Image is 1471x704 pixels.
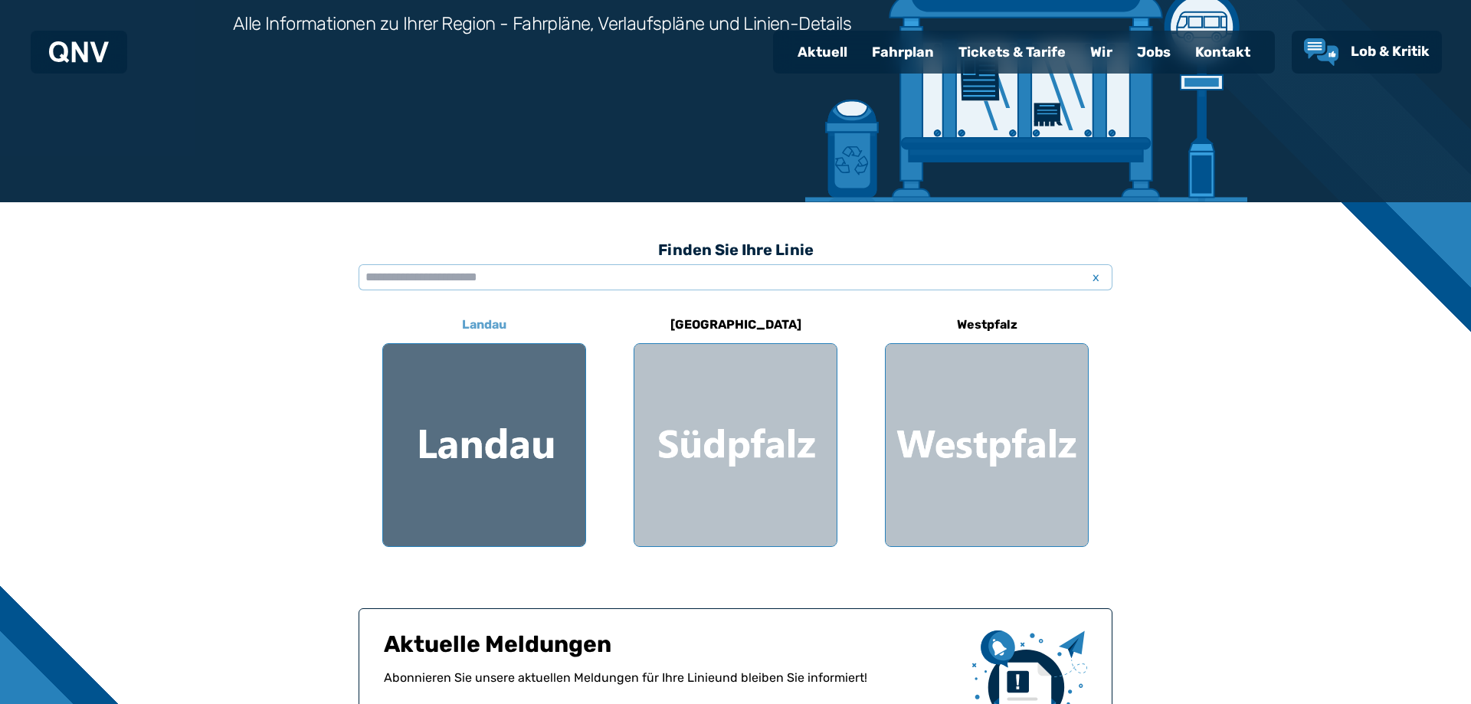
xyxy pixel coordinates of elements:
[49,37,109,67] a: QNV Logo
[951,313,1024,337] h6: Westpfalz
[384,630,960,669] h1: Aktuelle Meldungen
[1085,268,1106,287] span: x
[1125,32,1183,72] a: Jobs
[1078,32,1125,72] a: Wir
[233,11,851,36] h3: Alle Informationen zu Ihrer Region - Fahrpläne, Verlaufspläne und Linien-Details
[634,306,837,547] a: [GEOGRAPHIC_DATA] Region Südpfalz
[1304,38,1430,66] a: Lob & Kritik
[456,313,513,337] h6: Landau
[1183,32,1263,72] a: Kontakt
[49,41,109,63] img: QNV Logo
[860,32,946,72] a: Fahrplan
[785,32,860,72] a: Aktuell
[664,313,808,337] h6: [GEOGRAPHIC_DATA]
[1351,43,1430,60] span: Lob & Kritik
[885,306,1089,547] a: Westpfalz Region Westpfalz
[946,32,1078,72] a: Tickets & Tarife
[382,306,586,547] a: Landau Region Landau
[359,233,1112,267] h3: Finden Sie Ihre Linie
